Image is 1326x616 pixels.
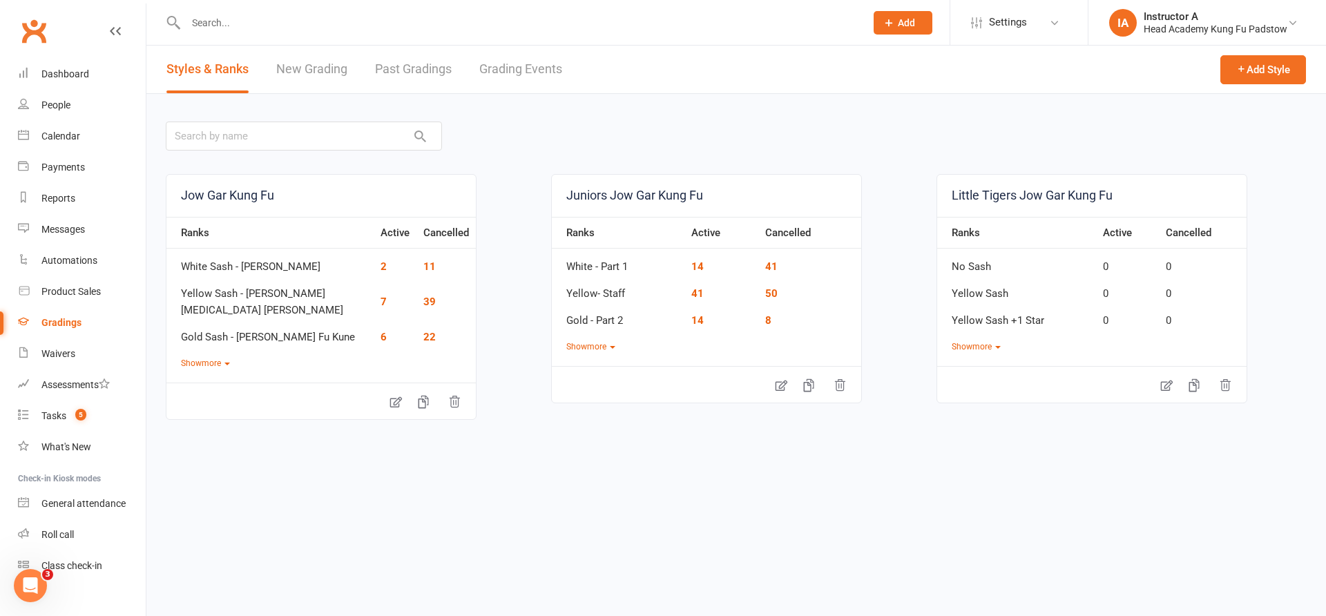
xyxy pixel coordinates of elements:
div: Payments [41,162,85,173]
a: Tasks 5 [18,401,146,432]
div: Reports [41,193,75,204]
button: Add Style [1220,55,1306,84]
div: Roll call [41,529,74,540]
a: Clubworx [17,14,51,48]
a: 8 [765,314,771,327]
td: White - Part 1 [552,249,684,276]
div: Tasks [41,410,66,421]
div: Gradings [41,317,81,328]
th: Active [684,217,758,249]
a: 41 [765,260,778,273]
a: Reports [18,183,146,214]
div: Automations [41,255,97,266]
a: People [18,90,146,121]
a: 7 [381,296,387,308]
a: Jow Gar Kung Fu [166,175,476,217]
a: Past Gradings [375,46,452,93]
a: 14 [691,314,704,327]
a: 22 [423,331,436,343]
div: What's New [41,441,91,452]
a: 11 [423,260,436,273]
div: Dashboard [41,68,89,79]
td: Yellow- Staff [552,276,684,302]
a: 14 [691,260,704,273]
th: Cancelled [1159,217,1247,249]
td: 0 [1096,249,1159,276]
a: Waivers [18,338,146,369]
td: 0 [1159,302,1247,329]
span: Add [898,17,915,28]
a: Dashboard [18,59,146,90]
button: Showmore [181,357,230,370]
div: Class check-in [41,560,102,571]
span: Settings [989,7,1027,38]
button: Showmore [566,340,615,354]
th: Cancelled [416,217,476,249]
div: Instructor A [1144,10,1287,23]
a: New Grading [276,46,347,93]
a: Automations [18,245,146,276]
a: 41 [691,287,704,300]
td: White Sash - [PERSON_NAME] [166,249,374,276]
div: Waivers [41,348,75,359]
a: Styles & Ranks [166,46,249,93]
td: 0 [1159,276,1247,302]
input: Search... [182,13,856,32]
td: 0 [1096,276,1159,302]
td: Gold - Part 2 [552,302,684,329]
th: Active [374,217,416,249]
td: No Sash [937,249,1096,276]
th: Active [1096,217,1159,249]
a: What's New [18,432,146,463]
div: Assessments [41,379,110,390]
a: General attendance kiosk mode [18,488,146,519]
div: IA [1109,9,1137,37]
a: 50 [765,287,778,300]
button: Showmore [952,340,1001,354]
td: Yellow Sash [937,276,1096,302]
td: Yellow Sash - [PERSON_NAME][MEDICAL_DATA] [PERSON_NAME] [166,276,374,319]
td: 0 [1159,249,1247,276]
a: 39 [423,296,436,308]
th: Cancelled [758,217,861,249]
td: 0 [1096,302,1159,329]
a: 2 [381,260,387,273]
th: Ranks [937,217,1096,249]
td: Gold Sash - [PERSON_NAME] Fu Kune [166,319,374,346]
a: Assessments [18,369,146,401]
a: Product Sales [18,276,146,307]
div: Head Academy Kung Fu Padstow [1144,23,1287,35]
a: 6 [381,331,387,343]
th: Ranks [552,217,684,249]
td: Yellow Sash +1 Star [937,302,1096,329]
span: 3 [42,569,53,580]
a: Roll call [18,519,146,550]
a: Calendar [18,121,146,152]
div: Messages [41,224,85,235]
a: Grading Events [479,46,562,93]
iframe: Intercom live chat [14,569,47,602]
span: 5 [75,409,86,421]
a: Messages [18,214,146,245]
a: Class kiosk mode [18,550,146,581]
div: General attendance [41,498,126,509]
button: Add [874,11,932,35]
input: Search by name [166,122,442,151]
div: Product Sales [41,286,101,297]
div: People [41,99,70,110]
div: Calendar [41,131,80,142]
a: Gradings [18,307,146,338]
th: Ranks [166,217,374,249]
a: Juniors Jow Gar Kung Fu [552,175,861,217]
a: Payments [18,152,146,183]
a: Little Tigers Jow Gar Kung Fu [937,175,1247,217]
